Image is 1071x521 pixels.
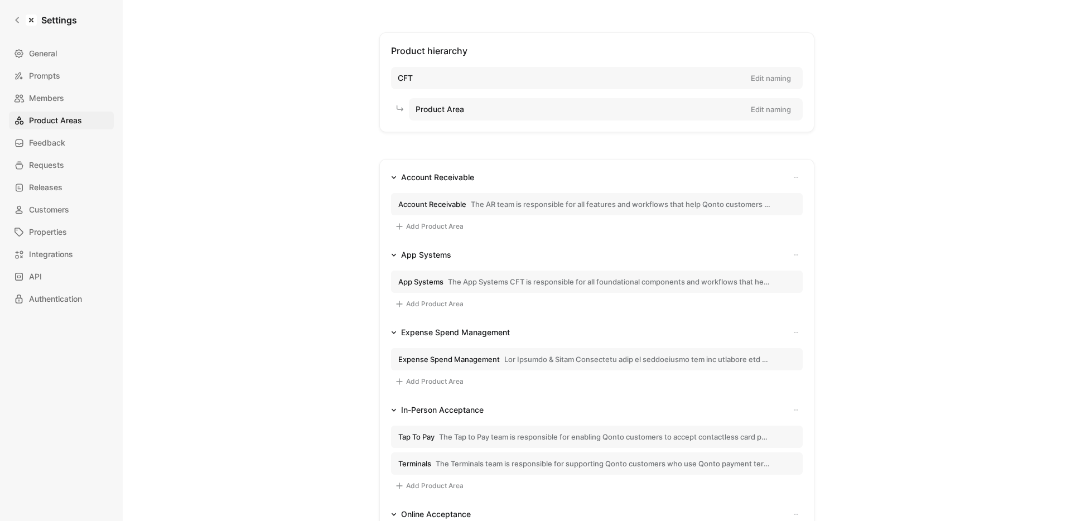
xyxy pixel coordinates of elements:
[391,271,803,293] button: App SystemsThe App Systems CFT is responsible for all foundational components and workflows that ...
[9,89,114,107] a: Members
[387,326,514,339] button: Expense Spend Management
[401,403,484,417] div: In-Person Acceptance
[391,297,467,311] button: Add Product Area
[9,9,81,31] a: Settings
[9,245,114,263] a: Integrations
[391,193,803,215] button: Account ReceivableThe AR team is responsible for all features and workflows that help Qonto custo...
[391,45,467,56] span: Product hierarchy
[9,156,114,174] a: Requests
[391,220,467,233] button: Add Product Area
[29,114,82,127] span: Product Areas
[29,270,42,283] span: API
[398,277,443,287] span: App Systems
[29,69,60,83] span: Prompts
[9,112,114,129] a: Product Areas
[29,203,69,216] span: Customers
[398,199,466,209] span: Account Receivable
[448,277,771,287] span: The App Systems CFT is responsible for all foundational components and workflows that help Qonto ...
[29,158,64,172] span: Requests
[398,459,431,469] span: Terminals
[398,71,413,85] span: CFT
[9,290,114,308] a: Authentication
[391,426,803,448] button: Tap To PayThe Tap to Pay team is responsible for enabling Qonto customers to accept contactless c...
[29,292,82,306] span: Authentication
[401,326,510,339] div: Expense Spend Management
[416,103,464,116] span: Product Area
[387,248,456,262] button: App Systems
[29,248,73,261] span: Integrations
[29,181,62,194] span: Releases
[29,136,65,149] span: Feedback
[29,91,64,105] span: Members
[391,452,803,475] button: TerminalsThe Terminals team is responsible for supporting Qonto customers who use Qonto payment t...
[398,432,435,442] span: Tap To Pay
[398,354,500,364] span: Expense Spend Management
[401,248,451,262] div: App Systems
[9,223,114,241] a: Properties
[29,47,57,60] span: General
[9,179,114,196] a: Releases
[9,134,114,152] a: Feedback
[391,348,803,370] button: Expense Spend ManagementLor Ipsumdo & Sitam Consectetu adip el seddoeiusmo tem inc utlabore etd m...
[29,225,67,239] span: Properties
[401,171,474,184] div: Account Receivable
[746,70,796,86] button: Edit naming
[41,13,77,27] h1: Settings
[387,508,475,521] button: Online Acceptance
[471,199,771,209] span: The AR team is responsible for all features and workflows that help Qonto customers request, send...
[401,508,471,521] div: Online Acceptance
[9,45,114,62] a: General
[9,268,114,286] a: API
[387,403,488,417] button: In-Person Acceptance
[436,459,771,469] span: The Terminals team is responsible for supporting Qonto customers who use Qonto payment terminals ...
[9,201,114,219] a: Customers
[391,479,467,493] button: Add Product Area
[391,375,467,388] button: Add Product Area
[439,432,771,442] span: The Tap to Pay team is responsible for enabling Qonto customers to accept contactless card paymen...
[387,171,479,184] button: Account Receivable
[504,354,771,364] span: Lor Ipsumdo & Sitam Consectetu adip el seddoeiusmo tem inc utlabore etd magnaaliq enim admi Venia...
[746,102,796,117] button: Edit naming
[9,67,114,85] a: Prompts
